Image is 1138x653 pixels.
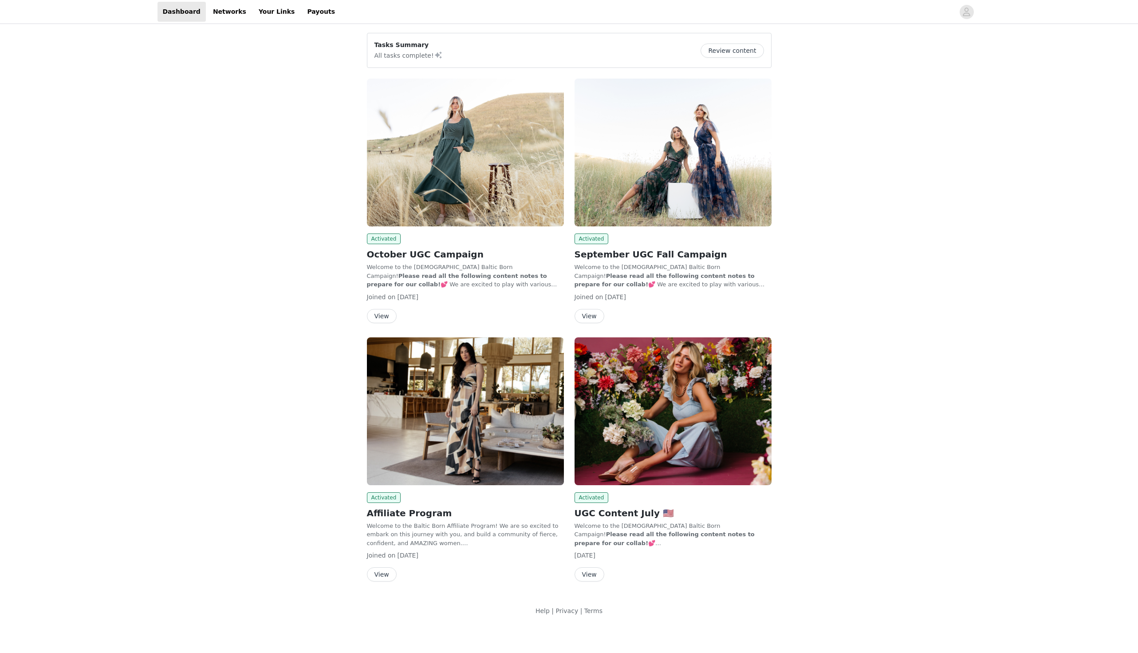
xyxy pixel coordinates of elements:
span: Joined on [367,552,396,559]
p: Welcome to the Baltic Born Affiliate Program! We are so excited to embark on this journey with yo... [367,522,564,548]
a: Your Links [253,2,300,22]
p: Welcome to the [DEMOGRAPHIC_DATA] Baltic Born Campaign! 💕 We are excited to play with various con... [575,263,772,289]
button: View [575,567,604,582]
a: Help [536,607,550,614]
button: Review content [701,44,764,58]
h2: October UGC Campaign [367,248,564,261]
p: Welcome to the [DEMOGRAPHIC_DATA] Baltic Born Campaign! 💕 We are excited to play with various con... [367,263,564,289]
span: Activated [575,233,609,244]
h2: UGC Content July 🇺🇸 [575,507,772,520]
a: Networks [208,2,252,22]
h2: September UGC Fall Campaign [575,248,772,261]
a: Terms [584,607,602,614]
span: Joined on [367,293,396,301]
img: Baltic Born [367,79,564,226]
button: View [367,309,397,323]
span: | [551,607,554,614]
span: [DATE] [605,293,626,301]
a: Payouts [302,2,340,22]
span: Activated [367,492,401,503]
p: Tasks Summary [374,40,443,50]
h2: Affiliate Program [367,507,564,520]
a: View [367,313,397,320]
a: Dashboard [158,2,206,22]
span: Activated [367,233,401,244]
span: | [580,607,583,614]
span: Joined on [575,293,603,301]
button: View [367,567,397,582]
a: View [575,313,604,320]
img: Baltic Born [367,337,564,485]
img: Baltic Born [575,79,772,226]
button: View [575,309,604,323]
strong: Please read all the following content notes to prepare for our collab! [575,273,755,288]
p: All tasks complete! [374,50,443,60]
div: avatar [962,5,971,19]
span: Activated [575,492,609,503]
a: View [367,571,397,578]
span: [DATE] [398,552,418,559]
a: View [575,571,604,578]
strong: Please read all the following content notes to prepare for our collab! [367,273,547,288]
span: [DATE] [575,552,595,559]
span: [DATE] [398,293,418,301]
img: Baltic Born [575,337,772,485]
a: Privacy [555,607,578,614]
p: Welcome to the [DEMOGRAPHIC_DATA] Baltic Born Campaign! 💕 [575,522,772,548]
strong: Please read all the following content notes to prepare for our collab! [575,531,755,546]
